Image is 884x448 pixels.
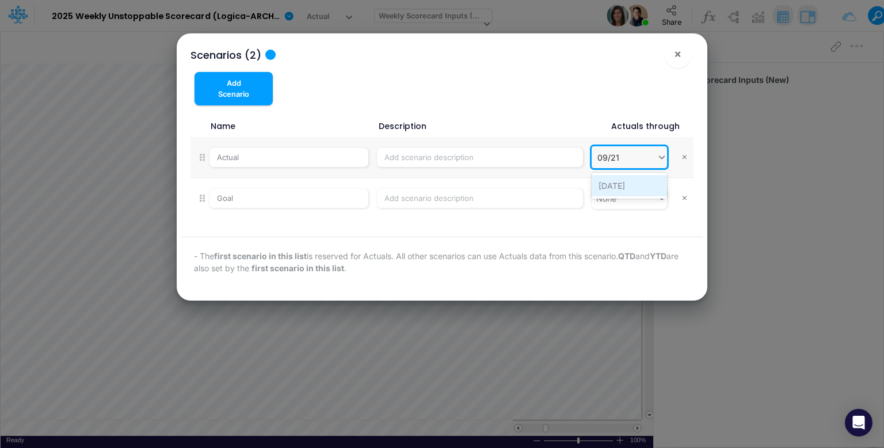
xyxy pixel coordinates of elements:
[609,120,680,132] label: Actuals through
[650,251,666,261] strong: YTD
[214,251,307,261] strong: first scenario in this list
[265,50,276,60] div: Tooltip anchor
[194,250,690,274] p: - The is reserved for Actuals. All other scenarios can use Actuals data from this scenario. and a...
[252,263,344,273] strong: first scenario in this list
[845,409,872,436] div: Open Intercom Messenger
[664,40,692,68] button: Close
[377,148,583,168] input: Add scenario description
[377,189,583,208] input: Add scenario description
[190,47,261,63] div: Scenarios (2)
[195,72,273,105] button: Add Scenario
[674,47,681,60] span: ×
[209,120,235,132] label: Name
[592,175,667,196] div: [DATE]
[376,120,426,132] label: Description
[618,251,635,261] strong: QTD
